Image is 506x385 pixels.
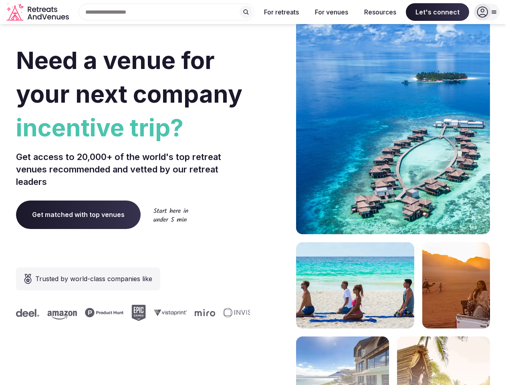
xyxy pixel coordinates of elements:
svg: Miro company logo [193,309,214,316]
button: For retreats [258,3,305,21]
button: Resources [358,3,403,21]
svg: Epic Games company logo [130,305,144,321]
span: Let's connect [406,3,469,21]
span: Trusted by world-class companies like [35,274,152,284]
img: Start here in under 5 min [153,208,188,222]
img: yoga on tropical beach [296,242,414,328]
span: incentive trip? [16,111,250,144]
svg: Deel company logo [14,309,38,317]
p: Get access to 20,000+ of the world's top retreat venues recommended and vetted by our retreat lea... [16,151,250,188]
svg: Retreats and Venues company logo [6,3,71,21]
svg: Invisible company logo [222,308,266,318]
img: woman sitting in back of truck with camels [422,242,490,328]
button: For venues [308,3,355,21]
svg: Vistaprint company logo [152,309,185,316]
a: Visit the homepage [6,3,71,21]
span: Need a venue for your next company [16,46,242,108]
a: Get matched with top venues [16,201,141,229]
